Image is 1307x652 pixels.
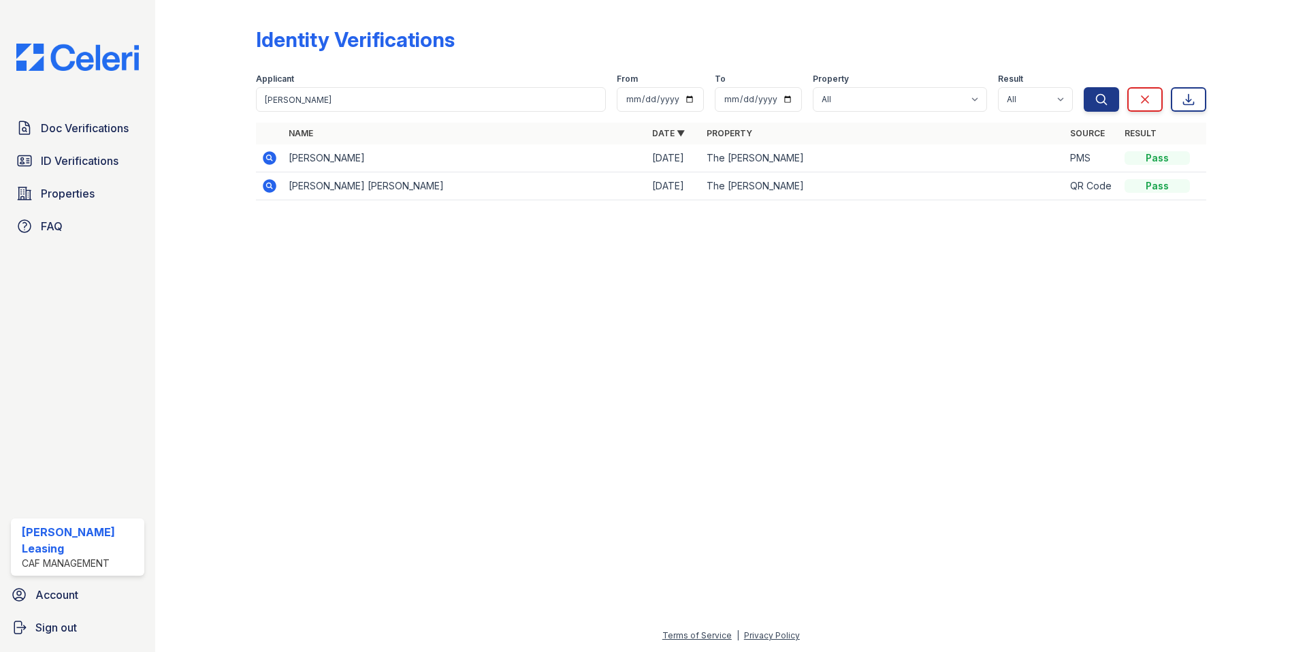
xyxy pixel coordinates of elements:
a: Date ▼ [652,128,685,138]
div: Pass [1125,179,1190,193]
td: [DATE] [647,144,701,172]
img: CE_Logo_Blue-a8612792a0a2168367f1c8372b55b34899dd931a85d93a1a3d3e32e68fde9ad4.png [5,44,150,71]
a: Account [5,581,150,608]
td: [PERSON_NAME] [283,144,647,172]
span: Account [35,587,78,603]
a: Name [289,128,313,138]
div: Pass [1125,151,1190,165]
div: CAF Management [22,557,139,570]
a: Properties [11,180,144,207]
span: FAQ [41,218,63,234]
a: Sign out [5,614,150,641]
div: Identity Verifications [256,27,455,52]
a: FAQ [11,213,144,240]
a: Doc Verifications [11,114,144,142]
td: [DATE] [647,172,701,200]
a: Property [707,128,752,138]
label: Property [813,74,849,84]
a: Privacy Policy [744,630,800,640]
a: Terms of Service [662,630,732,640]
span: Doc Verifications [41,120,129,136]
div: [PERSON_NAME] Leasing [22,524,139,557]
div: | [737,630,739,640]
td: The [PERSON_NAME] [701,172,1065,200]
label: To [715,74,726,84]
input: Search by name or phone number [256,87,606,112]
a: ID Verifications [11,147,144,174]
a: Result [1125,128,1157,138]
a: Source [1070,128,1105,138]
td: [PERSON_NAME] [PERSON_NAME] [283,172,647,200]
td: QR Code [1065,172,1119,200]
label: From [617,74,638,84]
span: Sign out [35,619,77,636]
label: Result [998,74,1023,84]
td: PMS [1065,144,1119,172]
span: ID Verifications [41,153,118,169]
label: Applicant [256,74,294,84]
span: Properties [41,185,95,202]
td: The [PERSON_NAME] [701,144,1065,172]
